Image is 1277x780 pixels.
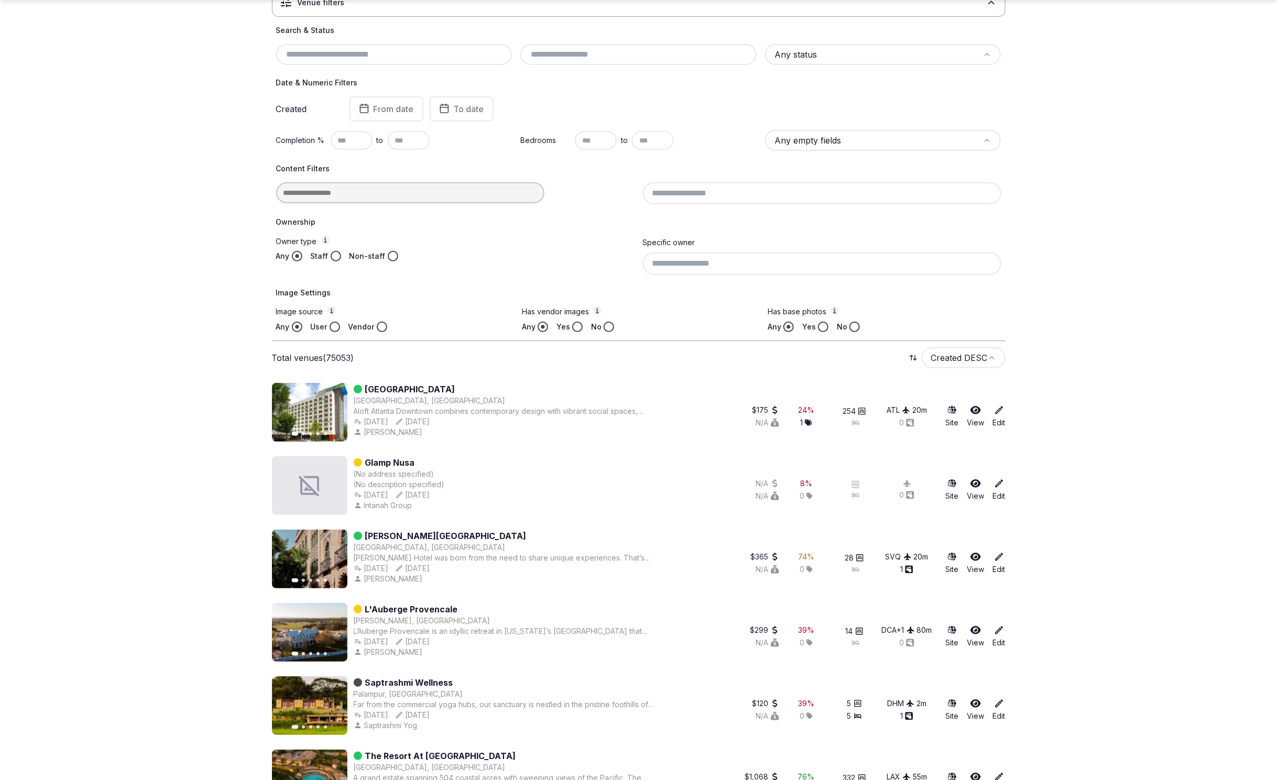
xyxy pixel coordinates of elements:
[798,698,814,709] button: 39%
[900,711,913,721] button: 1
[316,652,320,655] button: Go to slide 4
[887,698,914,709] button: DHM
[302,432,305,435] button: Go to slide 2
[302,652,305,655] button: Go to slide 2
[316,726,320,729] button: Go to slide 4
[847,711,852,721] span: 5
[916,698,926,709] button: 2m
[354,699,660,710] div: Far from the commercial yoga hubs, our sanctuary is nestled in the pristine foothills of the Hima...
[365,676,453,689] a: Saptrashmi Wellness
[291,578,298,583] button: Go to slide 1
[946,698,959,721] a: Site
[847,698,862,709] button: 5
[752,698,779,709] button: $120
[291,652,298,656] button: Go to slide 1
[847,711,862,721] button: 5
[291,725,298,729] button: Go to slide 1
[354,710,389,720] button: [DATE]
[800,711,804,721] span: 0
[302,726,305,729] button: Go to slide 2
[354,720,420,731] button: Saptrashmi Yog
[365,750,516,762] a: The Resort At [GEOGRAPHIC_DATA]
[309,432,312,435] button: Go to slide 3
[316,432,320,435] button: Go to slide 4
[324,726,327,729] button: Go to slide 5
[324,579,327,582] button: Go to slide 5
[302,579,305,582] button: Go to slide 2
[993,698,1006,721] a: Edit
[798,698,814,709] div: 39 %
[847,698,852,709] span: 5
[354,689,463,699] button: Palampur, [GEOGRAPHIC_DATA]
[309,726,312,729] button: Go to slide 3
[309,579,312,582] button: Go to slide 3
[309,652,312,655] button: Go to slide 3
[354,762,506,773] button: [GEOGRAPHIC_DATA], [GEOGRAPHIC_DATA]
[916,698,926,709] div: 2 m
[324,652,327,655] button: Go to slide 5
[395,710,430,720] button: [DATE]
[316,579,320,582] button: Go to slide 4
[272,676,347,735] img: Featured image for Saptrashmi Wellness
[967,698,985,721] a: View
[756,711,779,721] button: N/A
[291,432,298,436] button: Go to slide 1
[324,432,327,435] button: Go to slide 5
